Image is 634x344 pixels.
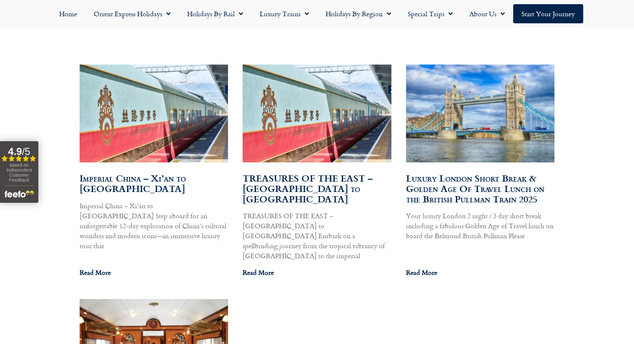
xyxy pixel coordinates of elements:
[179,4,251,23] a: Holidays by Rail
[513,4,583,23] a: Start your Journey
[406,267,437,277] a: Read more about Luxury London Short Break & Golden Age Of Travel Lunch on the British Pullman Tra...
[461,4,513,23] a: About Us
[80,267,111,277] a: Read more about Imperial China – Xi’an to Hong Kong
[243,267,274,277] a: Read more about TREASURES OF THE EAST – Ho Chi Minh City to Shanghai
[251,4,317,23] a: Luxury Trains
[406,171,544,206] a: Luxury London Short Break & Golden Age Of Travel Lunch on the British Pullman Train 2025
[51,4,85,23] a: Home
[4,4,630,23] nav: Menu
[80,201,228,251] p: Imperial China – Xi’an to [GEOGRAPHIC_DATA] Step aboard for an unforgettable 12-day exploration o...
[85,4,179,23] a: Orient Express Holidays
[243,211,391,261] p: TREASURES OF THE EAST – [GEOGRAPHIC_DATA] to [GEOGRAPHIC_DATA] Embark on a spellbinding journey f...
[317,4,399,23] a: Holidays by Region
[399,4,461,23] a: Special Trips
[80,171,186,195] a: Imperial China – Xi’an to [GEOGRAPHIC_DATA]
[243,171,373,206] a: TREASURES OF THE EAST – [GEOGRAPHIC_DATA] to [GEOGRAPHIC_DATA]
[406,211,555,241] p: Your luxury London 2 night / 3 day short break including a fabulous Golden Age of Travel lunch on...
